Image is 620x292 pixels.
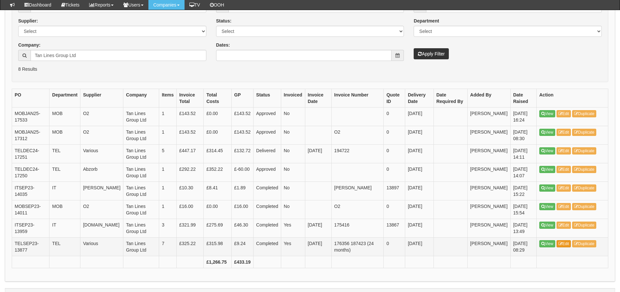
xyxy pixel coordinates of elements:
[12,144,49,163] td: TELDEC24-17251
[557,166,571,173] a: Edit
[204,89,231,107] th: Total Costs
[216,18,231,24] label: Status:
[49,219,80,237] td: IT
[539,147,555,154] a: View
[231,163,254,182] td: £-60.00
[204,144,231,163] td: £314.45
[537,89,608,107] th: Action
[12,107,49,126] td: MOBJAN25-17533
[123,200,159,219] td: Tan Lines Group Ltd
[539,129,555,136] a: View
[467,126,510,144] td: [PERSON_NAME]
[414,48,449,59] button: Apply Filter
[159,219,177,237] td: 3
[49,126,80,144] td: MOB
[384,237,405,256] td: 0
[123,182,159,200] td: Tan Lines Group Ltd
[572,147,596,154] a: Duplicate
[204,200,231,219] td: £0.00
[557,110,571,117] a: Edit
[539,184,555,192] a: View
[12,163,49,182] td: TELDEC24-17250
[384,200,405,219] td: 0
[305,219,331,237] td: [DATE]
[49,237,80,256] td: TEL
[414,18,439,24] label: Department
[204,237,231,256] td: £315.98
[159,163,177,182] td: 1
[510,144,536,163] td: [DATE] 14:11
[510,200,536,219] td: [DATE] 15:54
[254,200,281,219] td: Completed
[405,219,434,237] td: [DATE]
[557,240,571,247] a: Edit
[159,126,177,144] td: 1
[331,200,384,219] td: O2
[467,219,510,237] td: [PERSON_NAME]
[231,219,254,237] td: £46.30
[331,89,384,107] th: Invoice Number
[123,144,159,163] td: Tan Lines Group Ltd
[12,126,49,144] td: MOBJAN25-17312
[123,219,159,237] td: Tan Lines Group Ltd
[49,200,80,219] td: MOB
[384,219,405,237] td: 13867
[123,126,159,144] td: Tan Lines Group Ltd
[80,182,123,200] td: [PERSON_NAME]
[572,184,596,192] a: Duplicate
[281,163,305,182] td: No
[80,219,123,237] td: [DOMAIN_NAME]
[80,89,123,107] th: Supplier
[510,107,536,126] td: [DATE] 16:24
[305,89,331,107] th: Invoice Date
[231,200,254,219] td: £16.00
[384,89,405,107] th: Quote ID
[384,163,405,182] td: 0
[572,222,596,229] a: Duplicate
[434,89,467,107] th: Date Required By
[557,184,571,192] a: Edit
[18,66,602,72] p: 8 Results
[123,163,159,182] td: Tan Lines Group Ltd
[176,182,203,200] td: £10.30
[49,144,80,163] td: TEL
[254,144,281,163] td: Delivered
[539,166,555,173] a: View
[176,89,203,107] th: Invoice Total
[539,222,555,229] a: View
[405,163,434,182] td: [DATE]
[467,163,510,182] td: [PERSON_NAME]
[281,126,305,144] td: No
[80,237,123,256] td: Various
[467,237,510,256] td: [PERSON_NAME]
[80,107,123,126] td: O2
[18,42,40,48] label: Company:
[281,219,305,237] td: Yes
[384,182,405,200] td: 13897
[204,126,231,144] td: £0.00
[231,89,254,107] th: GP
[204,182,231,200] td: £8.41
[176,163,203,182] td: £292.22
[467,144,510,163] td: [PERSON_NAME]
[281,144,305,163] td: No
[539,203,555,210] a: View
[159,200,177,219] td: 1
[254,163,281,182] td: Approved
[123,107,159,126] td: Tan Lines Group Ltd
[159,144,177,163] td: 5
[405,237,434,256] td: [DATE]
[49,89,80,107] th: Department
[510,182,536,200] td: [DATE] 15:22
[159,237,177,256] td: 7
[572,110,596,117] a: Duplicate
[467,107,510,126] td: [PERSON_NAME]
[331,219,384,237] td: 175416
[557,222,571,229] a: Edit
[281,89,305,107] th: Invoiced
[49,182,80,200] td: IT
[331,144,384,163] td: 194722
[12,89,49,107] th: PO
[572,166,596,173] a: Duplicate
[176,107,203,126] td: £143.52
